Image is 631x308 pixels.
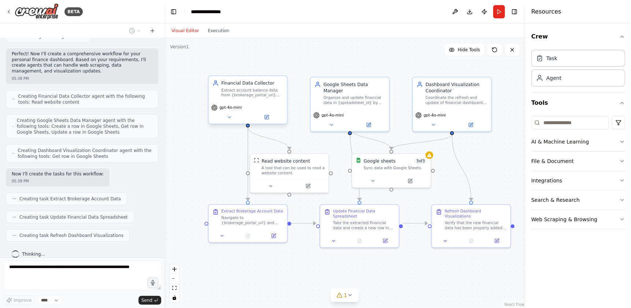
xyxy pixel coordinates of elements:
button: Start a new chat [147,26,158,35]
button: Open in side panel [351,121,387,129]
div: Organize and update financial data in {spreadsheet_id} by creating new rows with timestamp, accou... [324,95,385,105]
div: Extract account balance data from {brokerage_portal_url} and prepare it for documentation. Focus ... [221,88,283,98]
div: Update Financial Data SpreadsheetTake the extracted financial data and create a new row in the Go... [320,204,399,248]
button: Open in side panel [290,182,326,190]
p: Now I'll create the tasks for this workflow: [12,171,104,177]
span: Number of enabled actions [414,158,427,164]
button: Execution [203,26,234,35]
div: Version 1 [170,44,189,50]
div: Verify that the new financial data has been properly added to {spreadsheet_id} and coordinate the... [445,220,507,230]
div: Update Financial Data Spreadsheet [333,209,395,219]
g: Edge from 714bfd30-1131-430a-8ccf-f85ca26c56af to 9b1bc0b1-8259-4c78-a6f4-9ceb98c11dcd [347,129,363,201]
div: Google SheetsGoogle sheets3of3Sync data with Google Sheets [351,153,431,188]
div: React Flow controls [170,264,179,303]
img: Logo [15,3,59,20]
div: 05:38 PM [12,178,104,184]
button: Tools [531,93,625,113]
button: AI & Machine Learning [531,132,625,151]
span: Creating Financial Data Collector agent with the following tools: Read website content [18,93,152,105]
g: Edge from a002097e-a6b6-4f63-beb7-6d02a83be215 to 43c5ba3f-1557-4c80-92f3-298bf94b3154 [449,135,475,201]
button: Crew [531,26,625,47]
button: Switch to previous chat [126,26,144,35]
button: Improve [3,296,35,305]
div: Extract Brokerage Account Data [221,209,283,214]
button: 1 [331,289,359,302]
div: BETA [64,7,83,16]
span: Thinking... [22,251,45,257]
button: Send [139,296,161,305]
div: A tool that can be used to read a website content. [262,166,325,176]
span: Hide Tools [458,47,480,53]
button: zoom in [170,264,179,274]
div: Refresh Dashboard Visualizations [445,209,507,219]
button: Visual Editor [167,26,203,35]
div: ScrapeWebsiteToolRead website contentA tool that can be used to read a website content. [250,153,329,193]
button: File & Document [531,152,625,171]
button: No output available [346,237,373,245]
img: ScrapeWebsiteTool [254,158,259,163]
button: toggle interactivity [170,293,179,303]
button: No output available [235,232,262,240]
a: React Flow attribution [505,303,524,307]
img: Google Sheets [356,158,361,163]
span: Creating task Refresh Dashboard Visualizations [19,233,123,238]
p: Perfect! Now I'll create a comprehensive workflow for your personal finance dashboard. Based on y... [12,51,152,74]
button: Hide right sidebar [509,7,520,17]
div: Task [546,55,557,62]
span: gpt-4o-mini [424,113,446,118]
span: Send [141,297,152,303]
span: Creating Google Sheets Data Manager agent with the following tools: Create a row in Google Sheets... [17,118,152,135]
button: fit view [170,283,179,293]
span: Creating task Update Financial Data Spreadsheet [19,214,128,220]
div: Crew [531,47,625,92]
div: Google Sheets Data ManagerOrganize and update financial data in {spreadsheet_id} by creating new ... [310,77,390,132]
span: Creating Dashboard Visualization Coordinator agent with the following tools: Get row in Google Sh... [18,148,152,159]
g: Edge from a002097e-a6b6-4f63-beb7-6d02a83be215 to b92b0925-752e-448c-a088-79f31696c29b [388,135,455,149]
span: gpt-4o-mini [219,105,242,110]
div: Google sheets [364,158,396,164]
button: Open in side panel [374,237,396,245]
g: Edge from dcab28dc-1cca-42d3-97dd-a4a1e3257306 to b258d3c7-91da-466c-85be-0df9a00ec5b9 [245,127,251,201]
span: gpt-4o-mini [322,113,344,118]
div: Agent [546,74,561,82]
div: Refresh Dashboard VisualizationsVerify that the new financial data has been properly added to {sp... [431,204,511,248]
button: No output available [458,237,485,245]
g: Edge from dcab28dc-1cca-42d3-97dd-a4a1e3257306 to 1f540829-45ae-47fd-b8e5-76fdb410cc4d [245,127,293,149]
button: Integrations [531,171,625,190]
div: Read website content [262,158,310,164]
button: Web Scraping & Browsing [531,210,625,229]
div: Tools [531,113,625,235]
div: Extract Brokerage Account DataNavigate to {brokerage_portal_url} and extract current account bala... [208,204,288,243]
g: Edge from b258d3c7-91da-466c-85be-0df9a00ec5b9 to 9b1bc0b1-8259-4c78-a6f4-9ceb98c11dcd [291,220,316,226]
span: 1 [344,292,347,299]
g: Edge from 9b1bc0b1-8259-4c78-a6f4-9ceb98c11dcd to 43c5ba3f-1557-4c80-92f3-298bf94b3154 [403,220,428,226]
div: 05:38 PM [12,76,152,81]
g: Edge from 714bfd30-1131-430a-8ccf-f85ca26c56af to b92b0925-752e-448c-a088-79f31696c29b [347,129,395,150]
button: Open in side panel [263,232,285,240]
button: Open in side panel [486,237,508,245]
button: zoom out [170,274,179,283]
span: Creating task Extract Brokerage Account Data [19,196,121,202]
div: Dashboard Visualization Coordinator [425,81,487,94]
div: Dashboard Visualization CoordinatorCoordinate the refresh and update of financial dashboard eleme... [412,77,492,132]
div: Financial Data CollectorExtract account balance data from {brokerage_portal_url} and prepare it f... [208,77,288,126]
button: Hide Tools [444,44,484,56]
span: Improve [14,297,32,303]
div: Navigate to {brokerage_portal_url} and extract current account balance information. Collect the a... [221,215,283,225]
button: Click to speak your automation idea [147,277,158,288]
div: Google Sheets Data Manager [324,81,385,94]
button: Hide left sidebar [169,7,179,17]
h4: Resources [531,7,561,16]
div: Take the extracted financial data and create a new row in the Google Sheets document {spreadsheet... [333,220,395,230]
nav: breadcrumb [191,8,227,15]
div: Financial Data Collector [221,80,283,86]
button: Open in side panel [453,121,488,129]
button: Open in side panel [392,177,428,185]
button: Open in side panel [248,114,284,121]
button: Search & Research [531,190,625,209]
div: Coordinate the refresh and update of financial dashboard elements including graphs, charts, and s... [425,95,487,105]
div: Sync data with Google Sheets [364,166,427,171]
